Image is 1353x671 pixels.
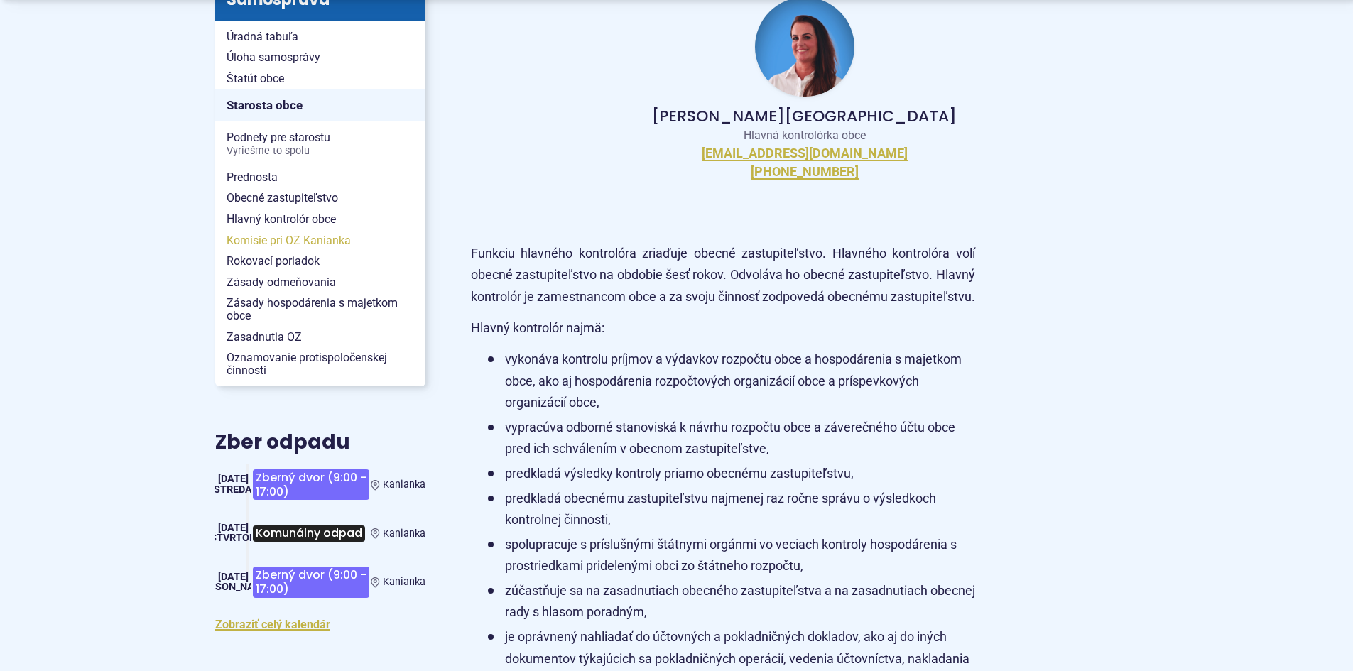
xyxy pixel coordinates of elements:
[383,576,425,588] span: Kanianka
[383,479,425,491] span: Kanianka
[253,567,369,597] span: Zberný dvor (9:00 - 17:00)
[253,469,369,500] span: Zberný dvor (9:00 - 17:00)
[215,251,425,272] a: Rokovací poriadok
[227,47,414,68] span: Úloha samosprávy
[215,167,425,188] a: Prednosta
[227,209,414,230] span: Hlavný kontrolór obce
[227,146,414,157] span: Vyriešme to spolu
[215,327,425,348] a: Zasadnutia OZ
[488,417,975,460] li: vypracúva odborné stanoviská k návrhu rozpočtu obce a záverečného účtu obce pred ich schválením v...
[215,293,425,326] a: Zásady hospodárenia s majetkom obce
[227,68,414,89] span: Štatút obce
[227,347,414,381] span: Oznamovanie protispoločenskej činnosti
[471,243,975,308] p: Funkciu hlavného kontrolóra zriaďuje obecné zastupiteľstvo. Hlavného kontrolóra volí obecné zastu...
[227,230,414,251] span: Komisie pri OZ Kanianka
[215,89,425,121] a: Starosta obce
[215,618,330,631] a: Zobraziť celý kalendár
[210,532,256,544] span: štvrtok
[215,187,425,209] a: Obecné zastupiteľstvo
[214,484,252,496] span: streda
[218,473,249,485] span: [DATE]
[227,26,414,48] span: Úradná tabuľa
[253,525,365,542] span: Komunálny odpad
[215,26,425,48] a: Úradná tabuľa
[215,561,425,603] a: Zberný dvor (9:00 - 17:00) Kanianka [DATE] [PERSON_NAME]
[488,463,975,485] li: predkladá výsledky kontroly priamo obecnému zastupiteľstvu,
[215,272,425,293] a: Zásady odmeňovania
[488,534,975,577] li: spolupracuje s príslušnými štátnymi orgánmi vo veciach kontroly hospodárenia s prostriedkami prid...
[494,129,1116,143] p: Hlavná kontrolórka obce
[227,293,414,326] span: Zásady hospodárenia s majetkom obce
[215,68,425,89] a: Štatút obce
[471,317,975,339] p: Hlavný kontrolór najmä:
[227,127,414,160] span: Podnety pre starostu
[227,327,414,348] span: Zasadnutia OZ
[702,146,908,162] a: [EMAIL_ADDRESS][DOMAIN_NAME]
[383,528,425,540] span: Kanianka
[227,251,414,272] span: Rokovací poriadok
[227,187,414,209] span: Obecné zastupiteľstvo
[194,581,272,593] span: [PERSON_NAME]
[488,488,975,531] li: predkladá obecnému zastupiteľstvu najmenej raz ročne správu o výsledkoch kontrolnej činnosti,
[215,230,425,251] a: Komisie pri OZ Kanianka
[215,209,425,230] a: Hlavný kontrolór obce
[494,108,1116,125] p: [PERSON_NAME][GEOGRAPHIC_DATA]
[751,164,859,180] a: [PHONE_NUMBER]
[215,347,425,381] a: Oznamovanie protispoločenskej činnosti
[227,272,414,293] span: Zásady odmeňovania
[218,522,249,534] span: [DATE]
[215,517,425,550] a: Komunálny odpad Kanianka [DATE] štvrtok
[488,349,975,414] li: vykonáva kontrolu príjmov a výdavkov rozpočtu obce a hospodárenia s majetkom obce, ako aj hospodá...
[215,127,425,160] a: Podnety pre starostuVyriešme to spolu
[215,464,425,506] a: Zberný dvor (9:00 - 17:00) Kanianka [DATE] streda
[215,432,425,454] h3: Zber odpadu
[488,580,975,623] li: zúčastňuje sa na zasadnutiach obecného zastupiteľstva a na zasadnutiach obecnej rady s hlasom por...
[227,167,414,188] span: Prednosta
[218,571,249,583] span: [DATE]
[215,47,425,68] a: Úloha samosprávy
[227,94,414,116] span: Starosta obce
